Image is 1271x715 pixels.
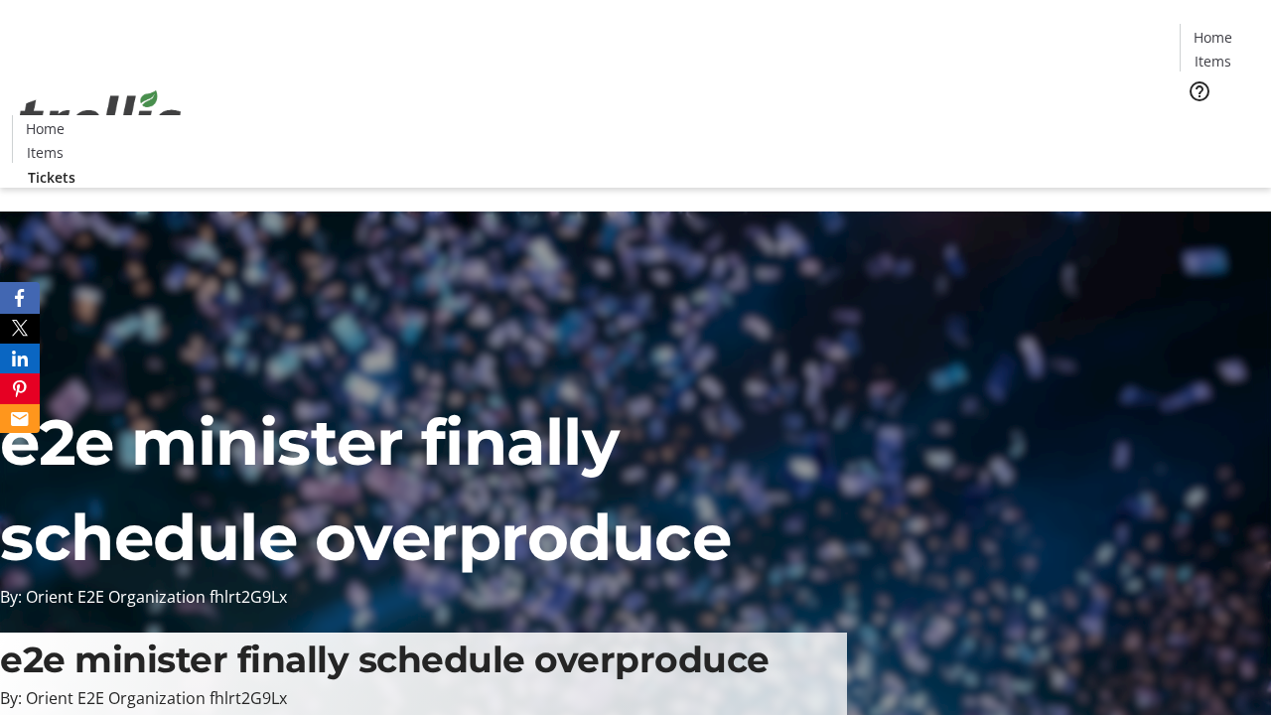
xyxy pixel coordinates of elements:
[26,118,65,139] span: Home
[1181,27,1244,48] a: Home
[1180,115,1259,136] a: Tickets
[1180,71,1219,111] button: Help
[13,142,76,163] a: Items
[1194,27,1232,48] span: Home
[1196,115,1243,136] span: Tickets
[12,167,91,188] a: Tickets
[1195,51,1231,71] span: Items
[12,69,189,168] img: Orient E2E Organization fhlrt2G9Lx's Logo
[28,167,75,188] span: Tickets
[27,142,64,163] span: Items
[13,118,76,139] a: Home
[1181,51,1244,71] a: Items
